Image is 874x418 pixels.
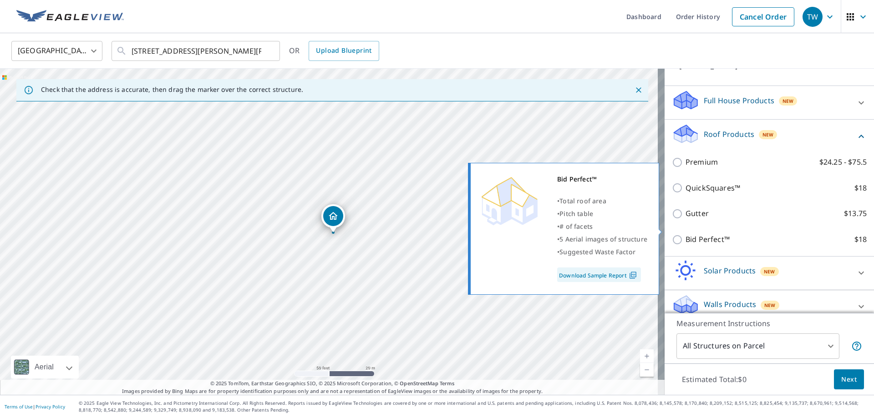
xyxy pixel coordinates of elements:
div: OR [289,41,379,61]
span: Next [841,374,857,385]
p: $24.25 - $75.5 [819,156,867,168]
div: TW [803,7,823,27]
div: Bid Perfect™ [557,173,647,186]
span: Total roof area [559,196,606,205]
div: Full House ProductsNew [672,90,867,116]
a: Current Level 19, Zoom Out [640,363,654,377]
span: Your report will include each building or structure inside the parcel boundary. In some cases, du... [851,341,862,352]
p: Premium [686,156,718,168]
p: © 2025 Eagle View Technologies, Inc. and Pictometry International Corp. All Rights Reserved. Repo... [79,400,869,413]
span: # of facets [559,222,593,231]
p: Check that the address is accurate, then drag the marker over the correct structure. [41,86,303,94]
img: Premium [478,173,541,227]
div: Dropped pin, building 1, Residential property, 502 Kari Ct Shelton, WA 98584 [321,204,345,232]
button: Close [633,84,645,96]
div: • [557,220,647,233]
a: Download Sample Report [557,267,641,282]
div: • [557,233,647,246]
p: $18 [854,182,867,194]
p: QuickSquares™ [686,182,740,194]
a: Privacy Policy [36,403,65,410]
a: Cancel Order [732,7,794,26]
button: Next [834,369,864,390]
p: Bid Perfect™ [686,234,730,245]
p: Measurement Instructions [676,318,862,329]
a: Current Level 19, Zoom In [640,349,654,363]
p: Walls Products [704,299,756,310]
div: • [557,246,647,258]
div: [GEOGRAPHIC_DATA] [11,38,102,64]
a: Terms of Use [5,403,33,410]
div: Walls ProductsNew [672,294,867,320]
p: | [5,404,65,409]
img: EV Logo [16,10,124,24]
div: All Structures on Parcel [676,333,839,359]
a: Terms [440,380,455,387]
div: • [557,207,647,220]
span: Pitch table [559,209,593,218]
p: $13.75 [844,208,867,219]
div: • [557,195,647,207]
p: Roof Products [704,129,754,140]
p: Full House Products [704,95,774,106]
p: Estimated Total: $0 [675,369,754,389]
a: OpenStreetMap [400,380,438,387]
span: New [764,268,775,275]
span: © 2025 TomTom, Earthstar Geographics SIO, © 2025 Microsoft Corporation, © [210,380,455,388]
div: Aerial [11,356,79,378]
span: New [764,302,776,309]
span: New [783,97,794,105]
p: Gutter [686,208,709,219]
div: Aerial [32,356,56,378]
img: Pdf Icon [627,271,639,279]
span: Suggested Waste Factor [559,247,635,256]
p: $18 [854,234,867,245]
span: 5 Aerial images of structure [559,235,647,243]
span: New [762,131,774,138]
div: Roof ProductsNew [672,123,867,149]
a: Upload Blueprint [309,41,379,61]
p: Solar Products [704,265,756,276]
input: Search by address or latitude-longitude [132,38,261,64]
div: Solar ProductsNew [672,260,867,286]
span: Upload Blueprint [316,45,371,56]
